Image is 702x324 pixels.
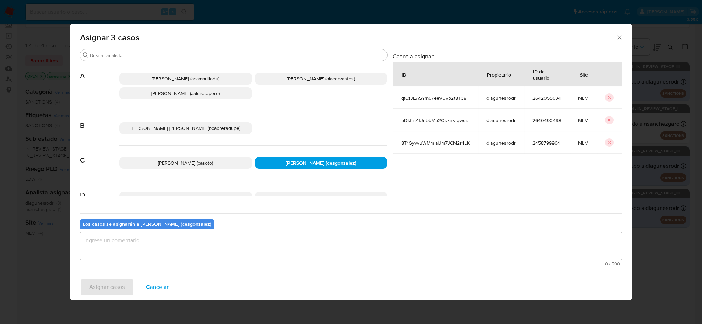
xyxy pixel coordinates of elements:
span: MLM [578,117,588,124]
div: ID de usuario [524,63,569,86]
div: [PERSON_NAME] (cesgonzalez) [255,157,388,169]
span: [PERSON_NAME] (dlagunesrodr) [286,194,356,201]
button: icon-button [605,116,614,124]
button: icon-button [605,138,614,147]
div: Site [571,66,596,83]
button: Cerrar ventana [616,34,622,40]
button: Cancelar [137,279,178,296]
span: [PERSON_NAME] (aaldretepere) [151,90,220,97]
span: [PERSON_NAME] (cesgonzalez) [286,159,356,166]
span: B [80,111,119,130]
span: [PERSON_NAME] (alacervantes) [287,75,355,82]
span: 2640490498 [532,117,561,124]
b: Los casos se asignarán a [PERSON_NAME] (cesgonzalez) [83,220,211,227]
span: qf6zJEASYm67eeVUvp2t8T38 [401,95,470,101]
span: C [80,146,119,165]
span: 2458799964 [532,140,561,146]
span: A [80,61,119,80]
span: [PERSON_NAME] [PERSON_NAME] (bcabreradupe) [131,125,240,132]
span: MLM [578,95,588,101]
button: Buscar [83,52,88,58]
div: Propietario [478,66,519,83]
span: [PERSON_NAME] (dgoicochea) [153,194,219,201]
span: [PERSON_NAME] (casoto) [158,159,213,166]
span: [PERSON_NAME] (acamarillodu) [152,75,219,82]
span: dlagunesrodr [486,117,516,124]
span: Máximo 500 caracteres [82,262,620,266]
span: Cancelar [146,279,169,295]
div: [PERSON_NAME] (acamarillodu) [119,73,252,85]
span: 8T1GyvvuWMmIaUm7JCM2r4LK [401,140,470,146]
input: Buscar analista [90,52,384,59]
span: Asignar 3 casos [80,33,616,42]
div: assign-modal [70,24,632,300]
button: icon-button [605,93,614,102]
div: [PERSON_NAME] (dgoicochea) [119,192,252,204]
span: dlagunesrodr [486,140,516,146]
span: bDkfmZTJnbbMb2OsknkTqwua [401,117,470,124]
div: [PERSON_NAME] (casoto) [119,157,252,169]
div: ID [393,66,415,83]
span: MLM [578,140,588,146]
div: [PERSON_NAME] [PERSON_NAME] (bcabreradupe) [119,122,252,134]
div: [PERSON_NAME] (dlagunesrodr) [255,192,388,204]
span: D [80,180,119,199]
span: 2642055634 [532,95,561,101]
span: dlagunesrodr [486,95,516,101]
h3: Casos a asignar: [393,53,622,60]
div: [PERSON_NAME] (alacervantes) [255,73,388,85]
div: [PERSON_NAME] (aaldretepere) [119,87,252,99]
